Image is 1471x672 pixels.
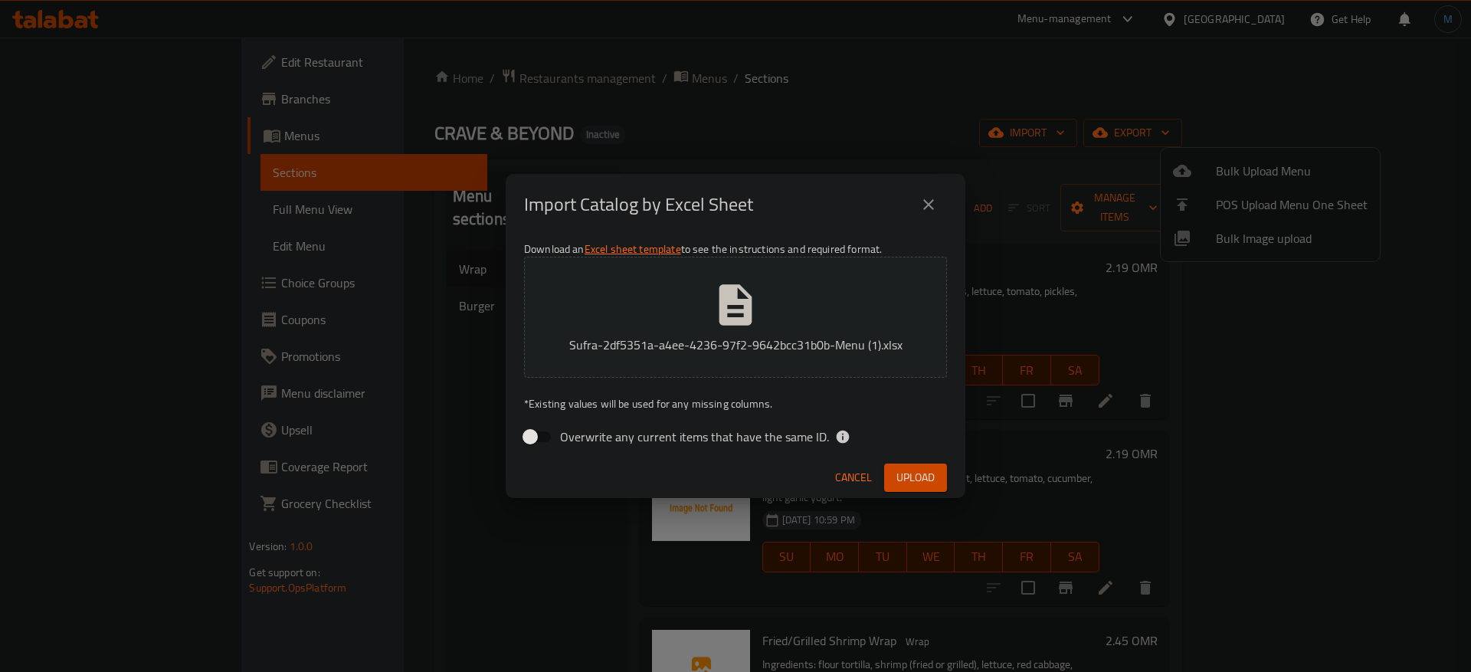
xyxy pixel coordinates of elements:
[884,464,947,492] button: Upload
[560,428,829,446] span: Overwrite any current items that have the same ID.
[548,336,923,354] p: Sufra-2df5351a-a4ee-4236-97f2-9642bcc31b0b-Menu (1).xlsx
[829,464,878,492] button: Cancel
[506,235,965,457] div: Download an to see the instructions and required format.
[524,192,753,217] h2: Import Catalog by Excel Sheet
[896,468,935,487] span: Upload
[835,429,850,444] svg: If the overwrite option isn't selected, then the items that match an existing ID will be ignored ...
[835,468,872,487] span: Cancel
[524,257,947,378] button: Sufra-2df5351a-a4ee-4236-97f2-9642bcc31b0b-Menu (1).xlsx
[910,186,947,223] button: close
[524,396,947,411] p: Existing values will be used for any missing columns.
[585,239,681,259] a: Excel sheet template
